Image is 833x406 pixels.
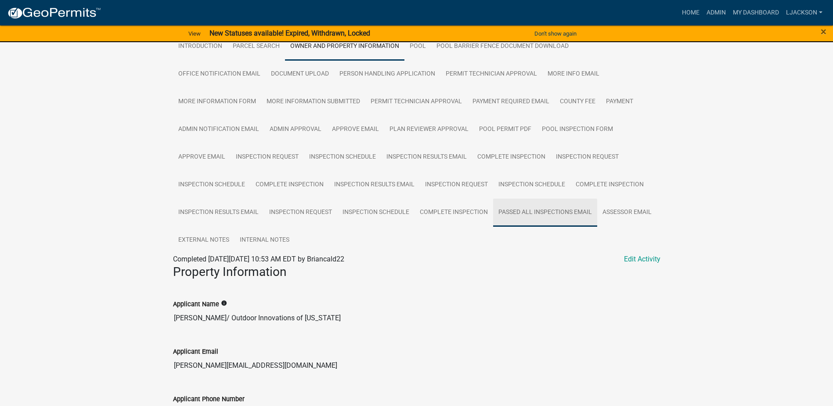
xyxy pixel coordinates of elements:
a: Owner and Property Information [285,33,404,61]
a: Inspection Schedule [493,171,570,199]
a: Complete Inspection [472,143,551,171]
button: Don't show again [531,26,580,41]
span: Completed [DATE][DATE] 10:53 AM EDT by Briancald22 [173,255,344,263]
a: Permit Technician Approval [440,60,542,88]
a: Complete Inspection [570,171,649,199]
label: Applicant Name [173,301,219,308]
a: View [185,26,204,41]
a: My Dashboard [729,4,783,21]
a: Pool Barrier Fence Document Download [431,33,574,61]
a: Assessor Email [597,199,657,227]
a: Admin [703,4,729,21]
i: info [221,300,227,306]
a: More Information Form [173,88,261,116]
a: Introduction [173,33,227,61]
a: Admin Notification Email [173,116,264,144]
a: Inspection Schedule [337,199,415,227]
span: × [821,25,826,38]
a: Inspection Request [551,143,624,171]
a: Approve Email [173,143,231,171]
a: Plan Reviewer Approval [384,116,474,144]
a: More Information Submitted [261,88,365,116]
a: Inspection Results Email [381,143,472,171]
a: Parcel search [227,33,285,61]
a: Office Notification Email [173,60,266,88]
a: Pool [404,33,431,61]
a: Inspection Schedule [173,171,250,199]
a: Admin Approval [264,116,327,144]
a: Payment [601,88,638,116]
a: Permit Technician Approval [365,88,467,116]
a: Pool Permit PDF [474,116,537,144]
a: Edit Activity [624,254,660,265]
h3: Property Information [173,265,660,279]
a: Internal Notes [234,226,295,254]
a: Approve Email [327,116,384,144]
a: Home [678,4,703,21]
a: Payment Required Email [467,88,555,116]
label: Applicant Email [173,349,218,355]
a: Pool Inspection Form [537,116,618,144]
a: ljackson [783,4,826,21]
strong: New Statuses available! Expired, Withdrawn, Locked [209,29,370,37]
a: Complete Inspection [250,171,329,199]
a: Inspection Schedule [304,143,381,171]
a: Inspection Results Email [329,171,420,199]
a: Complete Inspection [415,199,493,227]
a: Inspection Request [420,171,493,199]
a: Inspection Request [264,199,337,227]
a: Passed All Inspections Email [493,199,597,227]
label: Applicant Phone Number [173,396,245,402]
a: Inspection Request [231,143,304,171]
a: Inspection Results Email [173,199,264,227]
a: Person Handling Application [334,60,440,88]
a: More Info Email [542,60,605,88]
button: Close [821,26,826,37]
a: Document Upload [266,60,334,88]
a: County Fee [555,88,601,116]
a: External Notes [173,226,234,254]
